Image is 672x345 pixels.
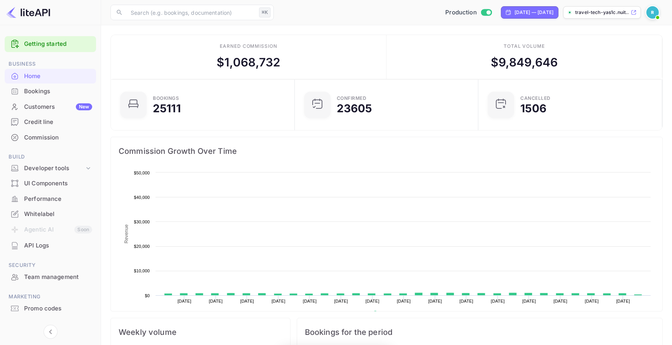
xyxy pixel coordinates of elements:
div: Click to change the date range period [501,6,558,19]
text: $20,000 [134,244,150,249]
text: $0 [145,293,150,298]
div: 25111 [153,103,181,114]
div: Credit line [24,118,92,127]
div: Team management [24,273,92,282]
a: CustomersNew [5,99,96,114]
a: API Logs [5,238,96,253]
div: Switch to Sandbox mode [442,8,495,17]
a: Bookings [5,84,96,98]
div: Bookings [153,96,179,101]
text: Revenue [380,311,400,316]
div: New [76,103,92,110]
text: [DATE] [271,299,285,303]
img: LiteAPI logo [6,6,50,19]
a: Promo codes [5,301,96,315]
text: [DATE] [460,299,474,303]
a: Team management [5,270,96,284]
div: Bookings [24,87,92,96]
div: API Logs [5,238,96,253]
div: Credit line [5,115,96,130]
div: 1506 [520,103,546,114]
div: API Logs [24,241,92,250]
div: Earned commission [220,43,277,50]
div: $ 1,068,732 [217,54,281,71]
div: Home [5,69,96,84]
div: 23605 [337,103,372,114]
text: [DATE] [366,299,380,303]
div: [DATE] — [DATE] [514,9,553,16]
div: CustomersNew [5,99,96,115]
div: Whitelabel [24,210,92,219]
div: Promo codes [24,304,92,313]
div: Developer tools [24,164,84,173]
text: [DATE] [303,299,317,303]
span: Bookings for the period [305,326,654,338]
text: [DATE] [177,299,191,303]
text: [DATE] [240,299,254,303]
a: Home [5,69,96,83]
div: Whitelabel [5,207,96,222]
p: travel-tech-yas1c.nuit... [575,9,629,16]
div: Commission [24,133,92,142]
div: Home [24,72,92,81]
a: Whitelabel [5,207,96,221]
text: [DATE] [397,299,411,303]
text: [DATE] [334,299,348,303]
span: Commission Growth Over Time [119,145,654,157]
div: Bookings [5,84,96,99]
text: $40,000 [134,195,150,200]
div: Promo codes [5,301,96,316]
a: Getting started [24,40,92,49]
div: Performance [5,192,96,207]
span: Security [5,261,96,270]
div: Confirmed [337,96,367,101]
span: Production [445,8,477,17]
div: Customers [24,103,92,112]
text: [DATE] [616,299,630,303]
text: $30,000 [134,220,150,224]
button: Collapse navigation [44,325,58,339]
div: Performance [24,195,92,204]
div: Developer tools [5,162,96,175]
a: Commission [5,130,96,145]
text: $10,000 [134,268,150,273]
span: Build [5,153,96,161]
a: Credit line [5,115,96,129]
div: ⌘K [259,7,271,17]
span: Weekly volume [119,326,282,338]
div: CANCELLED [520,96,551,101]
text: [DATE] [491,299,505,303]
a: Performance [5,192,96,206]
text: Revenue [124,224,129,243]
span: Business [5,60,96,68]
input: Search (e.g. bookings, documentation) [126,5,256,20]
text: [DATE] [522,299,536,303]
div: UI Components [24,179,92,188]
span: Marketing [5,293,96,301]
div: Team management [5,270,96,285]
text: [DATE] [585,299,599,303]
div: Getting started [5,36,96,52]
text: $50,000 [134,171,150,175]
div: $ 9,849,646 [491,54,558,71]
text: [DATE] [553,299,567,303]
div: Total volume [504,43,545,50]
text: [DATE] [428,299,442,303]
img: Revolut [646,6,659,19]
a: UI Components [5,176,96,190]
text: [DATE] [209,299,223,303]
